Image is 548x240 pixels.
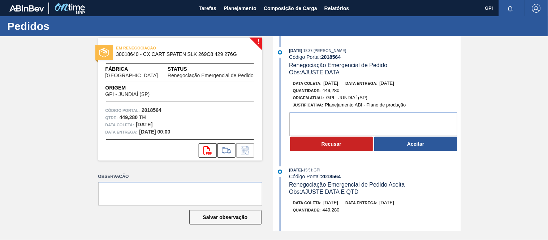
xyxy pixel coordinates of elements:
div: Ir para Composição de Carga [217,143,236,158]
div: Abrir arquivo PDF [199,143,217,158]
span: Data coleta: [293,81,322,86]
span: [DATE] [323,80,338,86]
span: Data entrega: [105,128,138,136]
span: Relatórios [324,4,349,13]
span: Planejamento [224,4,256,13]
span: Justificativa: [293,103,323,107]
span: Data coleta: [105,121,134,128]
span: : GPI [312,168,320,172]
div: Código Portal: [289,174,461,179]
span: Renegociação Emergencial de Pedido Aceita [289,182,405,188]
img: atual [278,50,282,54]
span: [DATE] [289,48,302,53]
span: Composição de Carga [264,4,317,13]
strong: 449,280 TH [120,114,146,120]
span: [DATE] [323,200,338,205]
span: : [PERSON_NAME] [312,48,346,53]
label: Observação [98,171,262,182]
span: 449,280 [323,88,340,93]
strong: [DATE] [136,122,152,127]
span: Origem [105,84,171,92]
span: 30018640 - CX CART SPATEN SLK 269C8 429 276G [116,52,247,57]
span: Data coleta: [293,201,322,205]
div: Informar alteração no pedido [236,143,254,158]
span: - 18:37 [302,49,312,53]
span: Tarefas [199,4,216,13]
span: Planejamento ABI - Plano de produção [325,102,406,108]
button: Aceitar [374,137,457,151]
span: Renegociação Emergencial de Pedido [168,73,254,78]
span: GPI - JUNDIAÍ (SP) [326,95,367,100]
span: [DATE] [379,200,394,205]
button: Recusar [290,137,373,151]
span: Fábrica [105,65,168,73]
strong: 2018564 [321,174,341,179]
h1: Pedidos [7,22,135,30]
span: Renegociação Emergencial de Pedido [289,62,387,68]
strong: 2018564 [142,107,161,113]
span: - 15:51 [302,168,312,172]
span: 449,280 [323,207,340,213]
button: Salvar observação [189,210,262,224]
span: Data entrega: [345,201,377,205]
strong: 2018564 [321,54,341,60]
span: Status [168,65,255,73]
span: [DATE] [379,80,394,86]
span: Origem Atual: [293,96,324,100]
span: Quantidade : [293,88,321,93]
span: [GEOGRAPHIC_DATA] [105,73,158,78]
span: Qtde : [105,114,118,121]
img: atual [278,170,282,174]
div: Código Portal: [289,54,461,60]
span: Obs: AJUSTE DATA [289,69,340,75]
span: Data entrega: [345,81,377,86]
span: Quantidade : [293,208,321,212]
img: TNhmsLtSVTkK8tSr43FrP2fwEKptu5GPRR3wAAAABJRU5ErkJggg== [9,5,44,12]
span: Obs: AJUSTE DATA E QTD [289,189,358,195]
img: status [99,48,109,57]
img: Logout [532,4,541,13]
span: [DATE] [289,168,302,172]
span: Código Portal: [105,107,140,114]
button: Notificações [499,3,522,13]
strong: [DATE] 00:00 [139,129,171,135]
span: GPI - JUNDIAÍ (SP) [105,92,150,97]
span: EM RENEGOCIAÇÃO [116,44,217,52]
